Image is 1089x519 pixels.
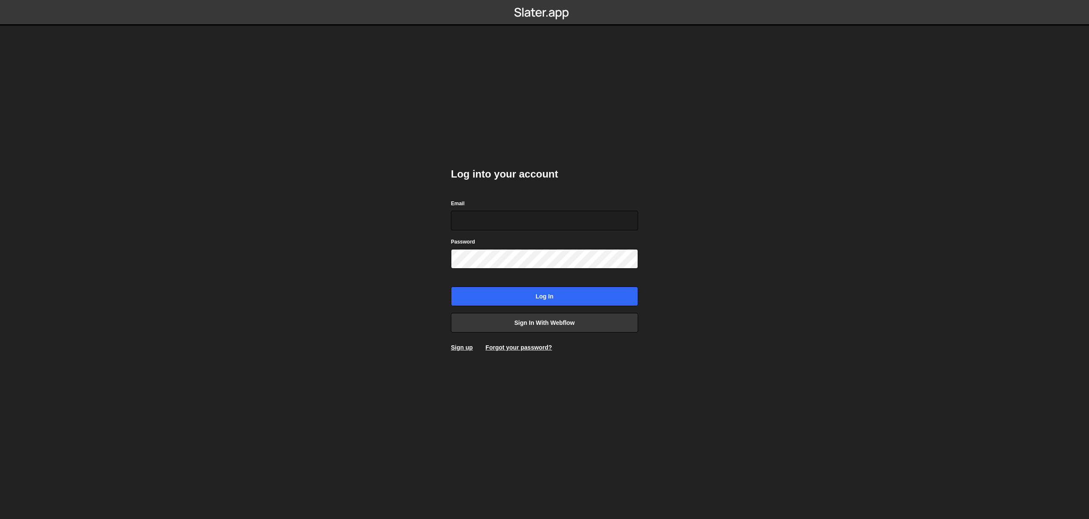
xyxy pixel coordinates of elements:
[451,313,638,333] a: Sign in with Webflow
[451,199,465,208] label: Email
[451,287,638,306] input: Log in
[451,238,475,246] label: Password
[451,344,473,351] a: Sign up
[485,344,552,351] a: Forgot your password?
[451,167,638,181] h2: Log into your account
